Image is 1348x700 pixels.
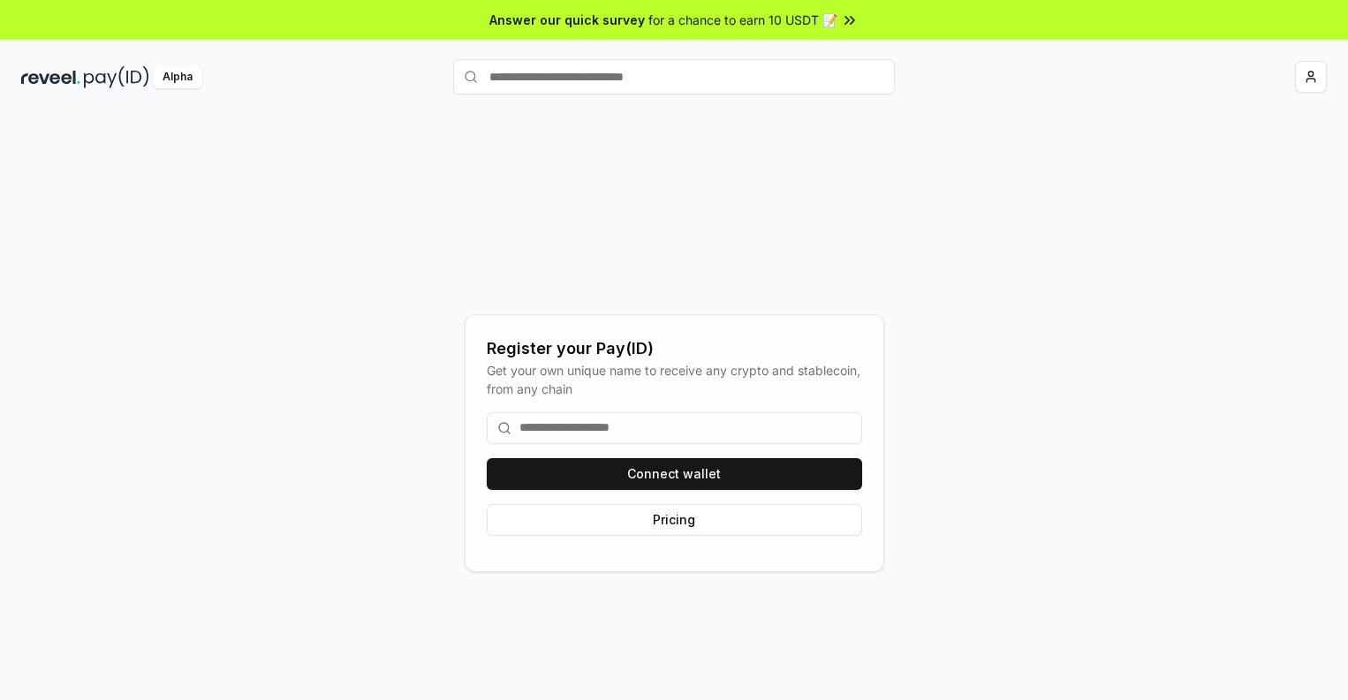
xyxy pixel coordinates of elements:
button: Pricing [487,504,862,536]
div: Alpha [153,66,202,88]
img: reveel_dark [21,66,80,88]
span: Answer our quick survey [489,11,645,29]
div: Get your own unique name to receive any crypto and stablecoin, from any chain [487,361,862,398]
button: Connect wallet [487,458,862,490]
img: pay_id [84,66,149,88]
div: Register your Pay(ID) [487,336,862,361]
span: for a chance to earn 10 USDT 📝 [648,11,837,29]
